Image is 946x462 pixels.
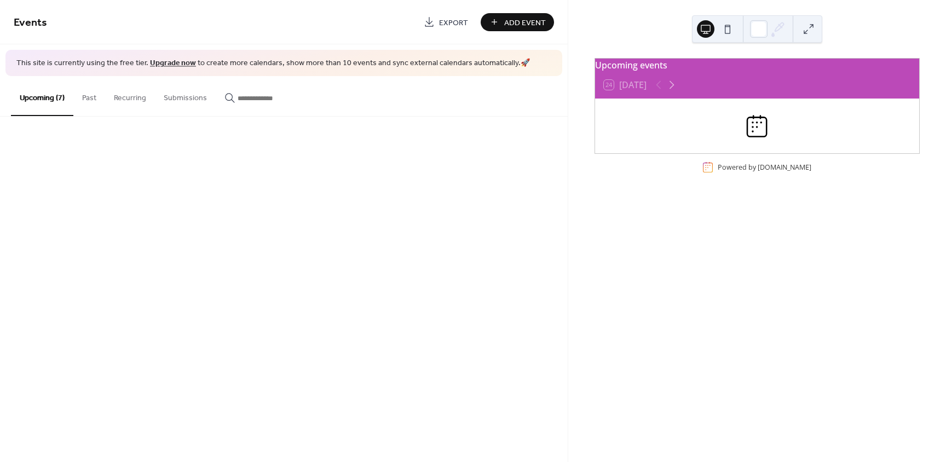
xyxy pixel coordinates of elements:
[416,13,476,31] a: Export
[155,76,216,115] button: Submissions
[73,76,105,115] button: Past
[11,76,73,116] button: Upcoming (7)
[504,17,546,28] span: Add Event
[150,56,196,71] a: Upgrade now
[16,58,530,69] span: This site is currently using the free tier. to create more calendars, show more than 10 events an...
[718,163,811,172] div: Powered by
[595,59,919,72] div: Upcoming events
[481,13,554,31] button: Add Event
[758,163,811,172] a: [DOMAIN_NAME]
[105,76,155,115] button: Recurring
[14,12,47,33] span: Events
[439,17,468,28] span: Export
